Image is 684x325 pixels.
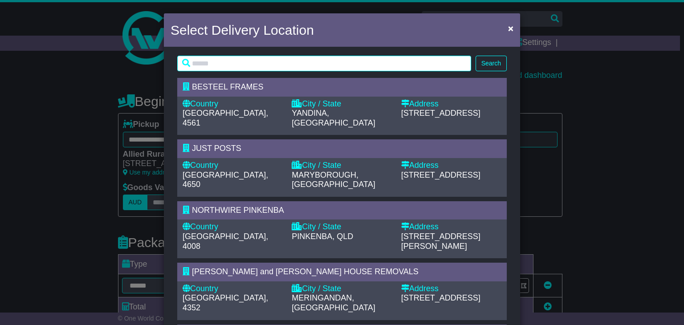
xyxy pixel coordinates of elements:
div: Country [183,161,283,171]
button: Close [504,19,518,37]
span: × [508,23,513,33]
span: JUST POSTS [192,144,241,153]
span: [STREET_ADDRESS] [401,171,480,179]
div: City / State [292,99,392,109]
span: YANDINA, [GEOGRAPHIC_DATA] [292,109,375,127]
span: [PERSON_NAME] and [PERSON_NAME] HOUSE REMOVALS [192,267,419,276]
span: [STREET_ADDRESS] [401,293,480,302]
span: [GEOGRAPHIC_DATA], 4352 [183,293,268,312]
span: NORTHWIRE PINKENBA [192,206,284,215]
span: [GEOGRAPHIC_DATA], 4650 [183,171,268,189]
div: Address [401,99,501,109]
span: PINKENBA, QLD [292,232,353,241]
div: City / State [292,222,392,232]
span: BESTEEL FRAMES [192,82,263,91]
div: Address [401,222,501,232]
div: City / State [292,284,392,294]
div: Country [183,99,283,109]
span: [GEOGRAPHIC_DATA], 4008 [183,232,268,251]
div: Address [401,161,501,171]
div: City / State [292,161,392,171]
span: MARYBOROUGH, [GEOGRAPHIC_DATA] [292,171,375,189]
span: [GEOGRAPHIC_DATA], 4561 [183,109,268,127]
div: Address [401,284,501,294]
span: MERINGANDAN, [GEOGRAPHIC_DATA] [292,293,375,312]
h4: Select Delivery Location [171,20,314,40]
span: [STREET_ADDRESS][PERSON_NAME] [401,232,480,251]
div: Country [183,284,283,294]
div: Country [183,222,283,232]
span: [STREET_ADDRESS] [401,109,480,118]
button: Search [476,56,507,71]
